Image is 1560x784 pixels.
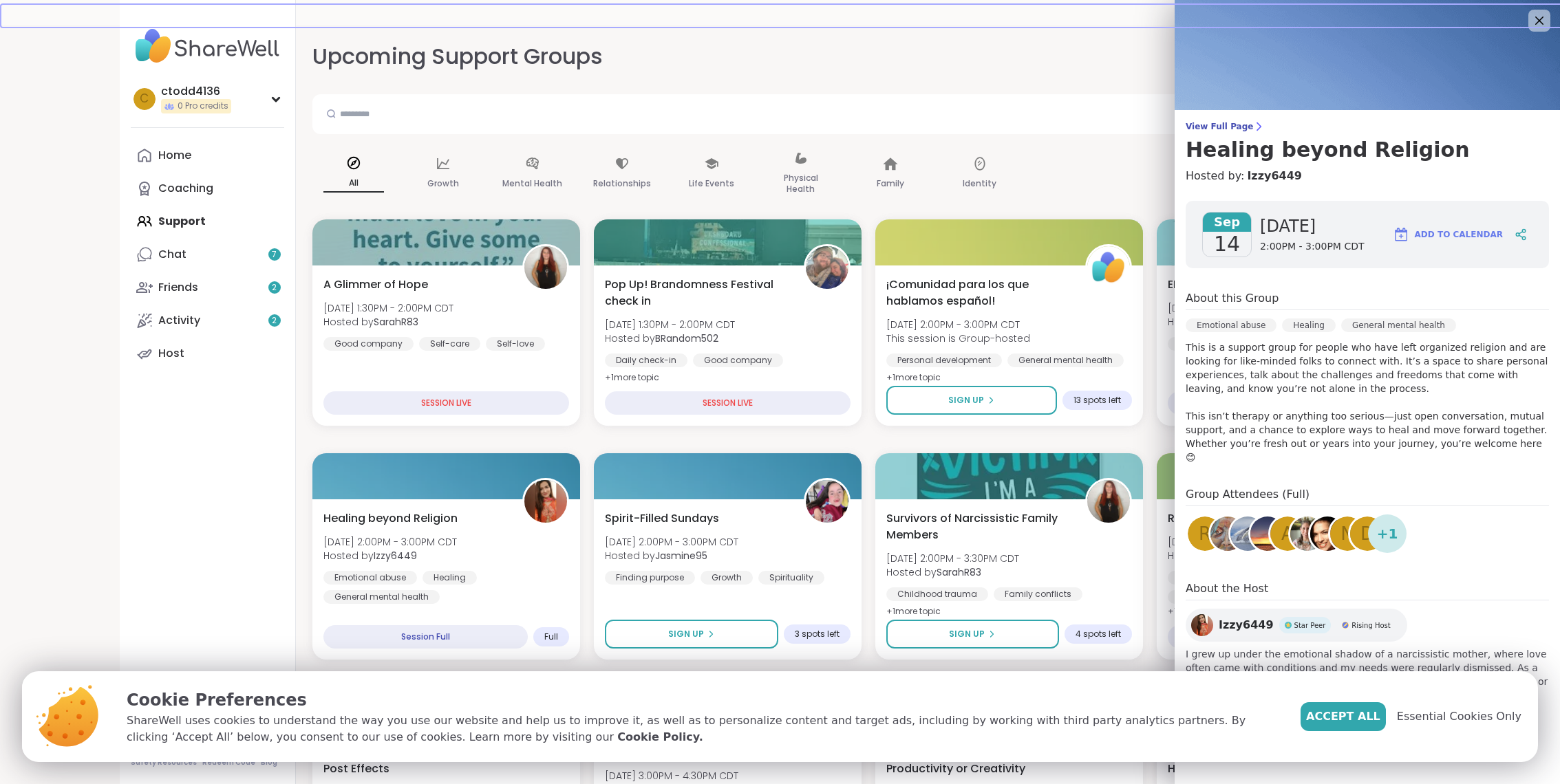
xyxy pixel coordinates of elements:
a: View Full PageHealing beyond Religion [1186,121,1549,162]
span: A [1281,521,1294,547]
button: Sign Up [605,620,778,649]
span: N [1340,521,1354,547]
span: Spirit-Filled Sundays [605,510,719,527]
div: General mental health [1341,318,1456,332]
span: [DATE] 1:30PM - 2:00PM CDT [605,318,735,331]
div: Coaching [158,181,213,196]
div: Finding purpose [605,571,695,585]
img: BRandom502 [806,246,848,289]
a: MayC [1248,514,1287,553]
img: ShareWell Nav Logo [131,22,284,70]
div: General mental health [323,590,440,604]
span: c [140,90,149,108]
span: Hosted by [1168,315,1334,329]
span: [DATE] 2:00PM - 3:30PM CDT [886,552,1019,565]
span: + 1 [1377,523,1398,544]
p: Identity [963,175,996,192]
b: Jasmine95 [655,549,707,563]
span: Hosted by [323,549,457,563]
img: Izzy6449 [1191,614,1213,636]
div: Friends [158,280,198,295]
div: Spirituality [758,571,824,585]
b: Izzy6449 [374,549,417,563]
a: kathleenlynn [1228,514,1267,553]
span: [DATE] 3:00PM - 4:30PM CDT [605,769,749,783]
span: 3 spots left [795,629,840,640]
div: ctodd4136 [161,84,231,99]
img: ShareWell [1087,246,1130,289]
b: SarahR83 [374,315,418,329]
span: Hosted by [605,549,738,563]
img: kathleenlynn [1230,516,1265,551]
span: 7 [272,249,277,261]
span: [DATE] 2:00PM - 3:00PM CDT [605,535,738,549]
span: 13 spots left [1073,395,1121,406]
img: ShareWell Logomark [1393,226,1409,243]
span: 2:00PM - 3:00PM CDT [1260,240,1364,254]
a: Angela227 [1308,514,1347,553]
span: ¡Comunidad para los que hablamos español! [886,276,1070,309]
img: GoingThruIt [1210,516,1245,551]
img: Star Peer [1285,622,1292,629]
div: Healthy habits [1168,337,1250,351]
img: Jasmine95 [806,480,848,523]
span: A Glimmer of Hope [323,276,428,293]
p: Cookie Preferences [127,688,1279,712]
a: GoingThruIt [1208,514,1247,553]
div: Session Full [1168,625,1372,649]
span: Rising Host [1351,620,1390,631]
a: Cookie Policy. [617,729,703,745]
a: Coaching [131,172,284,205]
span: Hosted by [886,565,1019,579]
div: Session Full [1168,391,1372,415]
span: Sign Up [948,394,984,406]
div: Emotional abuse [323,571,417,585]
span: [DATE] 2:00PM - 3:00PM CDT [886,318,1030,331]
span: Full [544,631,558,642]
button: Sign Up [886,620,1059,649]
span: Sign Up [949,628,985,640]
span: Survivors of Narcissistic Family Members [886,510,1070,543]
p: This is a support group for people who have left organized religion and are looking for like-mind... [1186,340,1549,464]
span: [DATE] 2:00PM - 3:00PM CDT [323,535,457,549]
a: Chat7 [131,238,284,271]
span: Sign Up [668,628,704,640]
div: Good company [693,353,783,367]
span: EFT Tapping [DATE] Practice [1168,276,1325,293]
span: d [1360,521,1374,547]
span: Reflection and [MEDICAL_DATA] [1168,510,1348,527]
h4: Hosted by: [1186,168,1549,184]
b: BRandom502 [655,331,718,345]
div: Healing [423,571,477,585]
span: [DATE] 3:00PM - 4:00PM CDT [1168,535,1302,549]
span: 2 [272,315,277,327]
a: d [1348,514,1387,553]
div: SESSION LIVE [323,391,569,415]
img: Julie1981 [1290,516,1325,551]
a: N [1328,514,1367,553]
span: Sep [1203,213,1251,232]
a: Izzy6449Izzy6449Star PeerStar PeerRising HostRising Host [1186,609,1407,642]
span: Star Peer [1294,620,1326,631]
span: [DATE] 1:30PM - 2:00PM CDT [323,301,453,315]
a: Home [131,139,284,172]
a: Safety Resources [131,758,197,767]
h2: Upcoming Support Groups [312,41,603,72]
span: [DATE] [1260,215,1364,237]
div: Emotional abuse [1186,318,1276,332]
a: R [1186,514,1224,553]
span: Healing beyond Religion [323,510,458,527]
a: Blog [261,758,277,767]
div: Host [158,346,184,361]
span: [DATE] 2:00PM - 2:45PM CDT [1168,301,1334,315]
span: I grew up under the emotional shadow of a narcissistic mother, where love often came with conditi... [1186,647,1549,702]
div: Personal development [886,353,1002,367]
img: SarahR83 [524,246,567,289]
a: Izzy6449 [1247,168,1302,184]
span: 2 [272,282,277,294]
span: R [1199,521,1211,547]
span: This session is Group-hosted [886,331,1030,345]
p: Mental Health [502,175,562,192]
img: SarahR83 [1087,480,1130,523]
p: Family [877,175,904,192]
